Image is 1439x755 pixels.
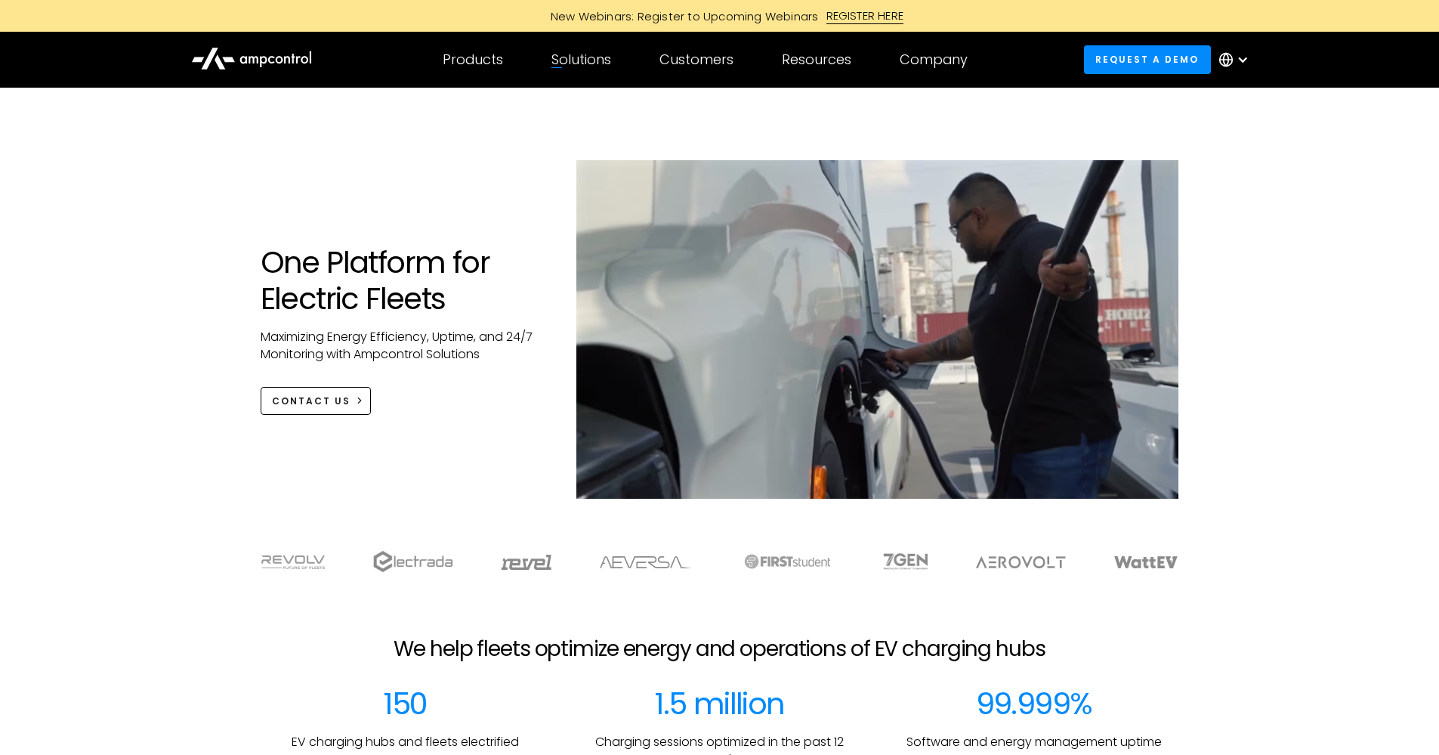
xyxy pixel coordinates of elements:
[654,685,784,722] div: 1.5 million
[976,556,1066,568] img: Aerovolt Logo
[292,734,519,750] p: EV charging hubs and fleets electrified
[782,51,851,68] div: Resources
[261,244,547,317] h1: One Platform for Electric Fleets
[261,329,547,363] p: Maximizing Energy Efficiency, Uptime, and 24/7 Monitoring with Ampcontrol Solutions
[826,8,904,24] div: REGISTER HERE
[261,387,372,415] a: CONTACT US
[551,51,611,68] div: Solutions
[976,685,1092,722] div: 99.999%
[536,8,826,24] div: New Webinars: Register to Upcoming Webinars
[272,395,350,408] div: CONTACT US
[394,636,1045,662] h2: We help fleets optimize energy and operations of EV charging hubs
[1084,45,1211,73] a: Request a demo
[900,51,968,68] div: Company
[906,734,1162,750] p: Software and energy management uptime
[659,51,733,68] div: Customers
[443,51,503,68] div: Products
[380,8,1060,24] a: New Webinars: Register to Upcoming WebinarsREGISTER HERE
[373,551,452,572] img: electrada logo
[383,685,427,722] div: 150
[1114,556,1178,568] img: WattEV logo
